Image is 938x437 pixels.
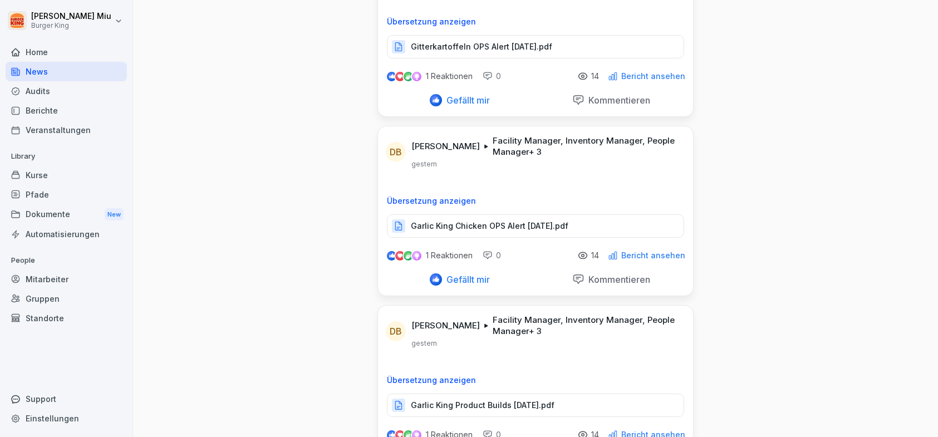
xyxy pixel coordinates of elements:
p: Gefällt mir [442,95,490,106]
a: Standorte [6,308,127,328]
p: [PERSON_NAME] [411,320,480,331]
div: Dokumente [6,204,127,225]
a: Gitterkartoffeln OPS Alert [DATE].pdf [387,45,684,56]
p: Garlic King Chicken OPS Alert [DATE].pdf [411,220,568,232]
p: Übersetzung anzeigen [387,197,684,205]
p: gestern [411,339,437,348]
p: Bericht ansehen [621,251,685,260]
a: Veranstaltungen [6,120,127,140]
img: celebrate [404,251,413,261]
p: 14 [591,251,599,260]
img: celebrate [404,72,413,81]
a: Einstellungen [6,409,127,428]
p: 1 Reaktionen [426,72,473,81]
p: Kommentieren [585,274,651,285]
a: Audits [6,81,127,101]
a: Automatisierungen [6,224,127,244]
div: DB [386,142,406,162]
div: Support [6,389,127,409]
a: Berichte [6,101,127,120]
a: Pfade [6,185,127,204]
p: Übersetzung anzeigen [387,17,684,26]
img: inspiring [412,71,421,81]
img: like [387,251,396,260]
p: Gefällt mir [442,274,490,285]
a: Mitarbeiter [6,269,127,289]
img: inspiring [412,251,421,261]
p: Library [6,148,127,165]
a: Garlic King Chicken OPS Alert [DATE].pdf [387,224,684,235]
a: DokumenteNew [6,204,127,225]
p: Übersetzung anzeigen [387,376,684,385]
p: 14 [591,72,599,81]
img: love [396,252,404,260]
img: love [396,72,404,81]
a: Kurse [6,165,127,185]
p: [PERSON_NAME] [411,141,480,152]
p: gestern [411,160,437,169]
div: 0 [483,71,501,82]
p: Facility Manager, Inventory Manager, People Manager + 3 [493,135,680,158]
p: [PERSON_NAME] Miu [31,12,111,21]
p: People [6,252,127,269]
a: News [6,62,127,81]
div: DB [386,321,406,341]
p: Kommentieren [585,95,651,106]
p: Burger King [31,22,111,30]
div: New [105,208,124,221]
a: Garlic King Product Builds [DATE].pdf [387,403,684,414]
p: Garlic King Product Builds [DATE].pdf [411,400,554,411]
p: 1 Reaktionen [426,251,473,260]
p: Bericht ansehen [621,72,685,81]
a: Home [6,42,127,62]
p: Gitterkartoffeln OPS Alert [DATE].pdf [411,41,552,52]
div: 0 [483,250,501,261]
p: Facility Manager, Inventory Manager, People Manager + 3 [493,315,680,337]
a: Gruppen [6,289,127,308]
img: like [387,72,396,81]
